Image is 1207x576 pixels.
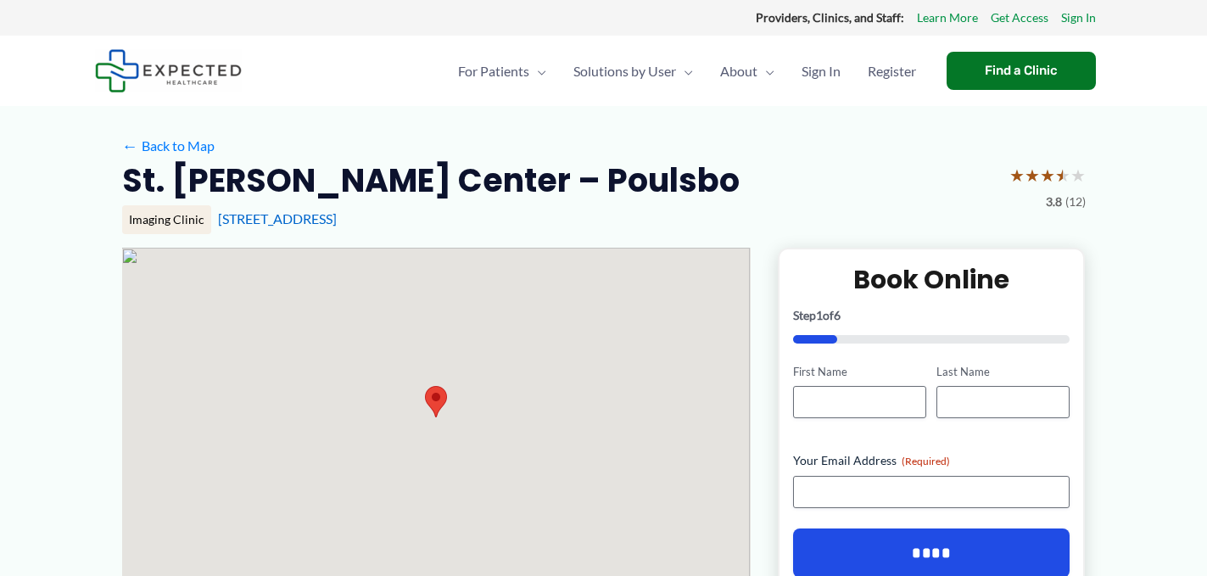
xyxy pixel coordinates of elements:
[560,42,707,101] a: Solutions by UserMenu Toggle
[834,308,841,322] span: 6
[529,42,546,101] span: Menu Toggle
[444,42,560,101] a: For PatientsMenu Toggle
[1070,159,1086,191] span: ★
[793,310,1070,322] p: Step of
[917,7,978,29] a: Learn More
[573,42,676,101] span: Solutions by User
[802,42,841,101] span: Sign In
[793,452,1070,469] label: Your Email Address
[757,42,774,101] span: Menu Toggle
[122,205,211,234] div: Imaging Clinic
[1025,159,1040,191] span: ★
[854,42,930,101] a: Register
[95,49,242,92] img: Expected Healthcare Logo - side, dark font, small
[458,42,529,101] span: For Patients
[793,263,1070,296] h2: Book Online
[1040,159,1055,191] span: ★
[1061,7,1096,29] a: Sign In
[793,364,926,380] label: First Name
[720,42,757,101] span: About
[756,10,904,25] strong: Providers, Clinics, and Staff:
[868,42,916,101] span: Register
[902,455,950,467] span: (Required)
[676,42,693,101] span: Menu Toggle
[707,42,788,101] a: AboutMenu Toggle
[947,52,1096,90] a: Find a Clinic
[122,159,740,201] h2: St. [PERSON_NAME] Center – Poulsbo
[122,137,138,154] span: ←
[444,42,930,101] nav: Primary Site Navigation
[218,210,337,226] a: [STREET_ADDRESS]
[1009,159,1025,191] span: ★
[816,308,823,322] span: 1
[1055,159,1070,191] span: ★
[991,7,1048,29] a: Get Access
[1046,191,1062,213] span: 3.8
[122,133,215,159] a: ←Back to Map
[936,364,1070,380] label: Last Name
[1065,191,1086,213] span: (12)
[788,42,854,101] a: Sign In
